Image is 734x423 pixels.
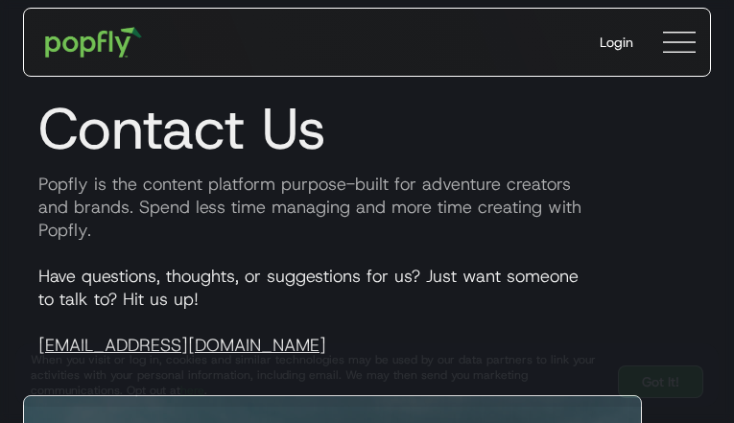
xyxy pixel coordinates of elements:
[38,334,326,357] a: [EMAIL_ADDRESS][DOMAIN_NAME]
[31,352,603,398] div: When you visit or log in, cookies and similar technologies may be used by our data partners to li...
[584,17,649,67] a: Login
[23,265,711,357] p: Have questions, thoughts, or suggestions for us? Just want someone to talk to? Hit us up!
[23,94,711,163] h1: Contact Us
[180,383,204,398] a: here
[618,365,703,398] a: Got It!
[600,33,633,52] div: Login
[23,173,711,242] p: Popfly is the content platform purpose-built for adventure creators and brands. Spend less time m...
[32,13,155,71] a: home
